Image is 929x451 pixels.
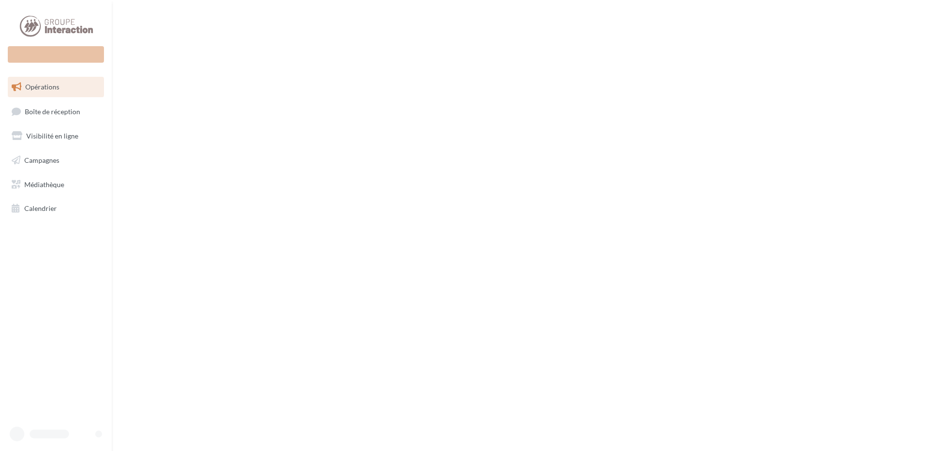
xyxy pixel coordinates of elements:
[6,77,106,97] a: Opérations
[25,83,59,91] span: Opérations
[6,198,106,219] a: Calendrier
[8,46,104,63] div: Nouvelle campagne
[6,101,106,122] a: Boîte de réception
[26,132,78,140] span: Visibilité en ligne
[6,150,106,171] a: Campagnes
[24,156,59,164] span: Campagnes
[6,174,106,195] a: Médiathèque
[6,126,106,146] a: Visibilité en ligne
[24,180,64,188] span: Médiathèque
[24,204,57,212] span: Calendrier
[25,107,80,115] span: Boîte de réception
